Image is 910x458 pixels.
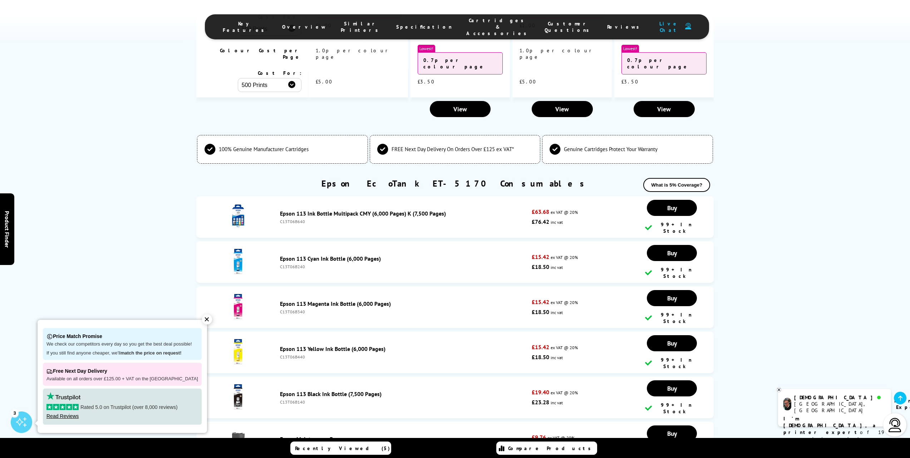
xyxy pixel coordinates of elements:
span: Cost For: [258,70,301,76]
span: ex VAT @ 20% [551,300,578,305]
span: Recently Viewed (5) [295,445,390,452]
div: 99+ In Stock [645,357,699,370]
strong: £9.76 [532,434,546,441]
div: [DEMOGRAPHIC_DATA] [794,394,885,401]
a: View [532,101,593,117]
div: 99+ In Stock [645,402,699,415]
div: 99+ In Stock [645,266,699,279]
img: Epson Maintenance Box [226,429,251,454]
a: Recently Viewed (5) [290,442,391,455]
strong: £18.50 [532,353,549,361]
p: We check our competitors every day so you get the best deal possible! [46,341,198,347]
div: 99+ In Stock [645,221,699,234]
span: £5.00 [520,78,536,85]
span: Customer Questions [545,20,593,33]
a: View [634,101,695,117]
strong: match the price on request! [120,350,181,356]
span: Colour Cost per Page [220,47,301,60]
span: 100% Genuine Manufacturer Cartridges [219,146,309,153]
strong: £15.42 [532,343,549,351]
div: C13T06B240 [280,264,528,269]
strong: £76.42 [532,218,549,225]
span: inc vat [551,400,563,405]
img: stars-5.svg [46,404,79,410]
img: user-headset-duotone.svg [685,23,691,30]
span: ex VAT @ 20% [551,209,578,215]
span: £5.00 [316,78,333,85]
img: Epson 113 Cyan Ink Bottle (6,000 Pages) [226,249,251,274]
div: C13T06B640 [280,219,528,224]
a: Epson 113 Black Ink Bottle (7,500 Pages) [280,390,382,397]
strong: £18.50 [532,263,549,270]
img: Epson 113 Magenta Ink Bottle (6,000 Pages) [226,294,251,319]
img: Epson 113 Black Ink Bottle (7,500 Pages) [226,384,251,409]
span: Lowest! [418,45,435,52]
span: 1.0p per colour page [316,47,390,60]
div: 99+ In Stock [645,312,699,324]
span: 1.0p per colour page [520,47,594,60]
span: Lowest! [621,45,639,52]
span: £3.50 [418,78,435,85]
a: Epson 113 Ink Bottle Multipack CMY (6,000 Pages) K (7,500 Pages) [280,210,446,217]
a: Epson 113 Cyan Ink Bottle (6,000 Pages) [280,255,381,262]
span: Buy [667,429,677,438]
span: Similar Printers [341,20,382,33]
p: Rated 5.0 on Trustpilot (over 8,000 reviews) [46,404,198,410]
span: £3.50 [621,78,639,85]
div: C13T06B440 [280,354,528,360]
p: Available on all orders over £125.00 + VAT on the [GEOGRAPHIC_DATA] [46,376,198,382]
span: Reviews [607,24,643,30]
span: Buy [667,339,677,347]
p: Price Match Promise [46,332,198,341]
span: View [555,105,569,113]
p: If you still find anyone cheaper, we'll [46,350,198,356]
a: Read Reviews [46,413,79,419]
a: View [430,101,491,117]
div: 0.7p per colour page [418,52,503,74]
span: View [453,105,467,113]
span: ex VAT @ 20% [547,435,575,440]
span: Key Features [223,20,268,33]
a: Epson EcoTank ET-5170 Consumables [321,178,589,189]
p: of 19 years! I can help you choose the right product [783,415,886,456]
span: ex VAT @ 20% [551,255,578,260]
a: Epson Maintenance Box [280,435,339,443]
span: inc vat [551,310,563,315]
a: Epson 113 Magenta Ink Bottle (6,000 Pages) [280,300,391,307]
span: Buy [667,384,677,392]
div: C13T06B140 [280,399,528,405]
span: Product Finder [4,211,11,247]
b: I'm [DEMOGRAPHIC_DATA], a printer expert [783,415,878,435]
span: ex VAT @ 20% [551,390,578,395]
span: FREE Next Day Delivery On Orders Over £125 ex VAT* [392,146,514,153]
strong: £23.28 [532,399,549,406]
div: [GEOGRAPHIC_DATA], [GEOGRAPHIC_DATA] [794,401,885,414]
span: Buy [667,294,677,302]
img: Epson 113 Yellow Ink Bottle (6,000 Pages) [226,339,251,364]
span: View [657,105,671,113]
span: Live Chat [657,20,682,33]
span: Compare Products [508,445,595,452]
div: 3 [11,409,19,417]
span: Buy [667,249,677,257]
span: Specification [396,24,452,30]
strong: £63.68 [532,208,549,215]
a: Compare Products [496,442,597,455]
strong: £19.40 [532,389,549,396]
strong: £15.42 [532,298,549,305]
span: ex VAT @ 20% [551,345,578,350]
span: Cartridges & Accessories [466,17,530,37]
strong: £15.42 [532,253,549,260]
span: Genuine Cartridges Protect Your Warranty [564,146,658,153]
span: Buy [667,204,677,212]
a: Epson 113 Yellow Ink Bottle (6,000 Pages) [280,345,385,352]
button: What is 5% Coverage? [643,178,710,192]
img: Epson 113 Ink Bottle Multipack CMY (6,000 Pages) K (7,500 Pages) [226,204,251,229]
span: inc vat [551,265,563,270]
span: inc vat [551,355,563,360]
div: C13T06B340 [280,309,528,314]
strong: £18.50 [532,308,549,315]
span: Overview [282,24,326,30]
img: user-headset-light.svg [888,418,902,432]
div: 0.7p per colour page [621,52,707,74]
